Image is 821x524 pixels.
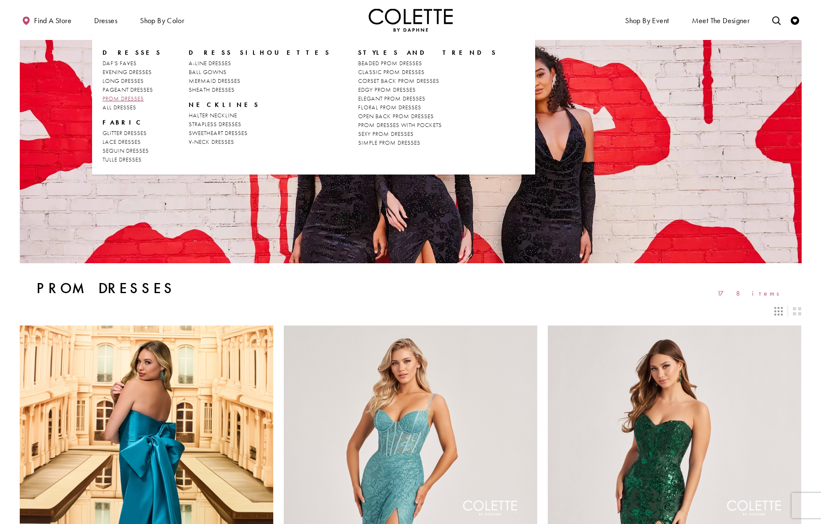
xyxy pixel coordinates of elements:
[358,112,497,121] a: OPEN BACK PROM DRESSES
[103,68,161,77] a: EVENING DRESSES
[369,8,453,32] a: Visit Home Page
[37,280,176,297] h1: Prom Dresses
[770,8,783,32] a: Toggle search
[358,130,497,138] a: SEXY PROM DRESSES
[138,8,186,32] span: Shop by color
[103,85,161,94] a: PAGEANT DRESSES
[103,146,161,155] a: SEQUIN DRESSES
[358,130,414,138] span: SEXY PROM DRESSES
[103,118,145,127] span: FABRIC
[20,8,74,32] a: Find a store
[94,16,117,25] span: Dresses
[103,77,144,85] span: LONG DRESSES
[369,8,453,32] img: Colette by Daphne
[189,68,330,77] a: BALL GOWNS
[189,138,330,146] a: V-NECK DRESSES
[623,8,671,32] span: Shop By Event
[92,8,119,32] span: Dresses
[690,8,752,32] a: Meet the designer
[358,77,439,85] span: CORSET BACK PROM DRESSES
[189,86,235,93] span: SHEATH DRESSES
[358,121,497,130] a: PROM DRESSES WITH POCKETS
[358,121,442,129] span: PROM DRESSES WITH POCKETS
[103,156,142,163] span: TULLE DRESSES
[358,103,421,111] span: FLORAL PROM DRESSES
[358,112,434,120] span: OPEN BACK PROM DRESSES
[189,77,240,85] span: MERMAID DRESSES
[358,68,425,76] span: CLASSIC PROM DRESSES
[103,138,141,146] span: LACE DRESSES
[103,48,161,57] span: Dresses
[140,16,184,25] span: Shop by color
[103,147,149,154] span: SEQUIN DRESSES
[103,103,161,112] a: ALL DRESSES
[189,101,259,109] span: NECKLINES
[189,59,330,68] a: A-LINE DRESSES
[103,86,153,93] span: PAGEANT DRESSES
[189,120,241,128] span: STRAPLESS DRESSES
[358,139,420,146] span: SIMPLE PROM DRESSES
[793,307,801,315] span: Switch layout to 2 columns
[358,95,425,102] span: ELEGANT PROM DRESSES
[358,48,497,57] span: STYLES AND TRENDS
[358,59,497,68] a: BEADED PROM DRESSES
[189,77,330,85] a: MERMAID DRESSES
[692,16,750,25] span: Meet the designer
[358,59,422,67] span: BEADED PROM DRESSES
[189,101,330,109] span: NECKLINES
[103,59,161,68] a: DAF'S FAVES
[189,129,330,138] a: SWEETHEART DRESSES
[103,155,161,164] a: TULLE DRESSES
[189,129,248,137] span: SWEETHEART DRESSES
[34,16,71,25] span: Find a store
[189,48,330,57] span: DRESS SILHOUETTES
[774,307,783,315] span: Switch layout to 3 columns
[103,129,161,138] a: GLITTER DRESSES
[625,16,669,25] span: Shop By Event
[15,302,807,320] div: Layout Controls
[358,85,497,94] a: EDGY PROM DRESSES
[189,138,234,146] span: V-NECK DRESSES
[358,94,497,103] a: ELEGANT PROM DRESSES
[189,111,330,120] a: HALTER NECKLINE
[358,77,497,85] a: CORSET BACK PROM DRESSES
[103,77,161,85] a: LONG DRESSES
[103,95,144,102] span: PROM DRESSES
[789,8,801,32] a: Check Wishlist
[189,120,330,129] a: STRAPLESS DRESSES
[358,138,497,147] a: SIMPLE PROM DRESSES
[189,111,237,119] span: HALTER NECKLINE
[103,129,147,137] span: GLITTER DRESSES
[189,85,330,94] a: SHEATH DRESSES
[103,68,152,76] span: EVENING DRESSES
[189,59,231,67] span: A-LINE DRESSES
[103,118,161,127] span: FABRIC
[358,68,497,77] a: CLASSIC PROM DRESSES
[358,86,416,93] span: EDGY PROM DRESSES
[103,138,161,146] a: LACE DRESSES
[358,103,497,112] a: FLORAL PROM DRESSES
[103,94,161,103] a: PROM DRESSES
[189,68,227,76] span: BALL GOWNS
[103,59,137,67] span: DAF'S FAVES
[103,103,136,111] span: ALL DRESSES
[717,290,785,297] span: 178 items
